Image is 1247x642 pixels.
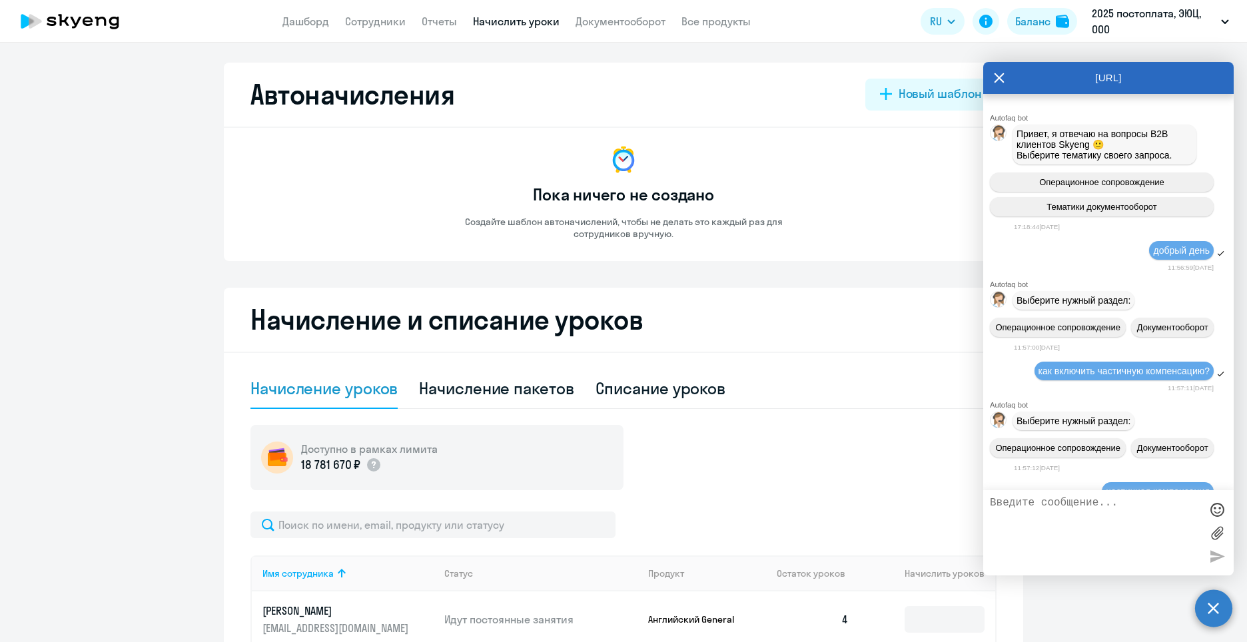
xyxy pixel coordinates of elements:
div: Статус [444,567,473,579]
input: Поиск по имени, email, продукту или статусу [250,511,616,538]
button: Документооборот [1131,318,1214,337]
div: Списание уроков [596,378,726,399]
span: Выберите нужный раздел: [1017,295,1130,306]
h2: Автоначисления [250,79,454,111]
div: Статус [444,567,637,579]
p: Идут постоянные занятия [444,612,637,627]
h5: Доступно в рамках лимита [301,442,438,456]
span: частичная компенсация [1106,486,1210,497]
span: Тематики документооборот [1046,202,1157,212]
div: Имя сотрудника [262,567,334,579]
div: Остаток уроков [777,567,859,579]
div: Имя сотрудника [262,567,434,579]
time: 11:57:11[DATE] [1168,384,1214,392]
div: Баланс [1015,13,1050,29]
div: Продукт [648,567,684,579]
p: Английский General [648,613,748,625]
div: Начисление уроков [250,378,398,399]
time: 11:56:59[DATE] [1168,264,1214,271]
span: Документооборот [1137,322,1208,332]
img: bot avatar [991,292,1007,311]
button: Операционное сопровождение [990,318,1126,337]
a: Документооборот [576,15,665,28]
a: Отчеты [422,15,457,28]
div: Начисление пакетов [419,378,574,399]
a: Все продукты [681,15,751,28]
img: bot avatar [991,412,1007,432]
button: Операционное сопровождение [990,172,1214,192]
span: Выберите нужный раздел: [1017,416,1130,426]
span: Операционное сопровождение [1039,177,1164,187]
span: добрый день [1153,245,1210,256]
a: Начислить уроки [473,15,560,28]
span: Операционное сопровождение [995,443,1120,453]
span: Остаток уроков [777,567,845,579]
img: balance [1056,15,1069,28]
div: Новый шаблон [899,85,982,103]
span: Операционное сопровождение [995,322,1120,332]
a: Сотрудники [345,15,406,28]
div: Autofaq bot [990,114,1234,122]
time: 11:57:12[DATE] [1014,464,1060,472]
div: Продукт [648,567,767,579]
span: Привет, я отвечаю на вопросы B2B клиентов Skyeng 🙂 Выберите тематику своего запроса. [1017,129,1172,160]
span: как включить частичную компенсацию? [1039,366,1210,376]
p: Создайте шаблон автоначислений, чтобы не делать это каждый раз для сотрудников вручную. [437,216,810,240]
button: Новый шаблон [865,79,997,111]
div: Autofaq bot [990,280,1234,288]
th: Начислить уроков [859,555,995,591]
div: Autofaq bot [990,401,1234,409]
p: [PERSON_NAME] [262,603,412,618]
p: 2025 постоплата, ЭЮЦ, ООО [1092,5,1216,37]
span: Документооборот [1137,443,1208,453]
button: RU [921,8,965,35]
img: wallet-circle.png [261,442,293,474]
span: RU [930,13,942,29]
p: [EMAIL_ADDRESS][DOMAIN_NAME] [262,621,412,635]
button: Операционное сопровождение [990,438,1126,458]
img: no-data [608,144,639,176]
button: Тематики документооборот [990,197,1214,216]
img: bot avatar [991,125,1007,145]
a: Дашборд [282,15,329,28]
time: 17:18:44[DATE] [1014,223,1060,230]
a: [PERSON_NAME][EMAIL_ADDRESS][DOMAIN_NAME] [262,603,434,635]
h2: Начисление и списание уроков [250,304,997,336]
label: Лимит 10 файлов [1207,523,1227,543]
button: Документооборот [1131,438,1214,458]
button: Балансbalance [1007,8,1077,35]
h3: Пока ничего не создано [533,184,714,205]
button: 2025 постоплата, ЭЮЦ, ООО [1085,5,1236,37]
p: 18 781 670 ₽ [301,456,360,474]
time: 11:57:00[DATE] [1014,344,1060,351]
